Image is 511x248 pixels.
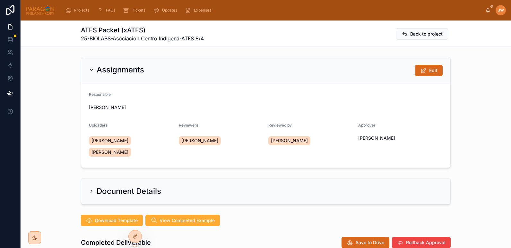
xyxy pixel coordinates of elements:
span: [PERSON_NAME] [271,137,308,144]
h2: Document Details [97,186,161,196]
a: Updates [151,4,182,16]
span: View Completed Example [160,217,215,224]
span: [PERSON_NAME] [91,149,128,155]
span: Edit [429,67,437,74]
span: [PERSON_NAME] [89,104,126,111]
span: Reviewers [179,123,198,128]
span: Responsible [89,92,111,97]
a: Expenses [183,4,216,16]
h2: Assignments [97,65,144,75]
img: App logo [26,5,55,15]
span: Uploaders [89,123,108,128]
a: FAQs [95,4,120,16]
span: [PERSON_NAME] [91,137,128,144]
button: View Completed Example [145,215,220,226]
span: JW [498,8,504,13]
button: Download Template [81,215,143,226]
span: [PERSON_NAME] [358,135,395,141]
span: Download Template [95,217,138,224]
span: Expenses [194,8,211,13]
span: 25-BIOLABS-Asociacion Centro Indigena-ATFS 8/4 [81,35,204,42]
span: FAQs [106,8,115,13]
h1: Completed Deliverable [81,238,151,247]
span: Updates [162,8,177,13]
h1: ATFS Packet (xATFS) [81,26,204,35]
div: scrollable content [60,3,485,17]
span: Approver [358,123,376,128]
button: Edit [415,65,443,76]
span: Projects [74,8,89,13]
span: Tickets [132,8,145,13]
span: Reviewed by [268,123,292,128]
button: Back to project [396,28,448,40]
span: Rollback Approval [406,239,446,246]
span: Save to Drive [356,239,384,246]
span: [PERSON_NAME] [181,137,218,144]
a: Projects [63,4,94,16]
a: Tickets [121,4,150,16]
span: Back to project [410,31,443,37]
